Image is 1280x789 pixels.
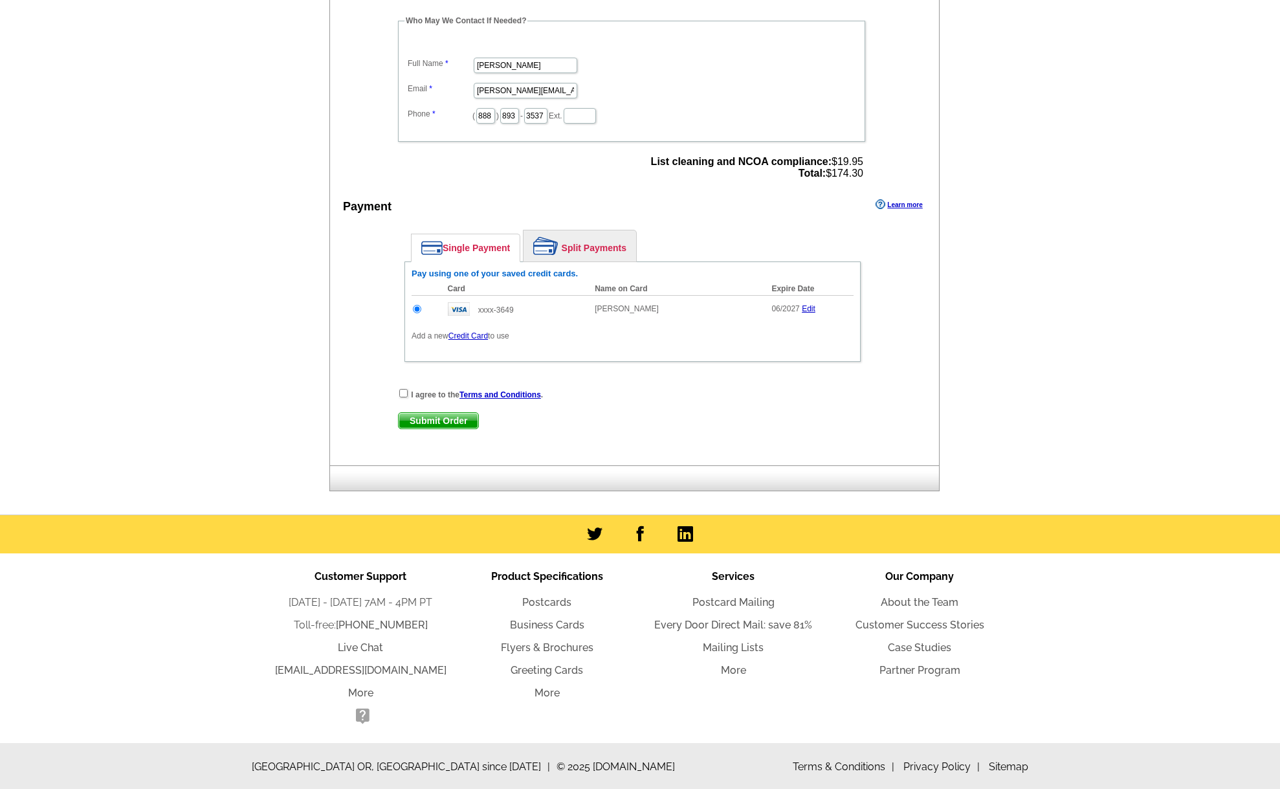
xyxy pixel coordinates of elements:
[881,596,958,608] a: About the Team
[703,641,764,654] a: Mailing Lists
[651,156,832,167] strong: List cleaning and NCOA compliance:
[765,282,854,296] th: Expire Date
[793,761,894,773] a: Terms & Conditions
[535,687,560,699] a: More
[275,664,447,676] a: [EMAIL_ADDRESS][DOMAIN_NAME]
[595,304,659,313] span: [PERSON_NAME]
[267,617,454,633] li: Toll-free:
[855,619,984,631] a: Customer Success Stories
[408,108,472,120] label: Phone
[421,241,443,255] img: single-payment.png
[408,58,472,69] label: Full Name
[448,302,470,316] img: visa.gif
[441,282,589,296] th: Card
[771,304,799,313] span: 06/2027
[522,596,571,608] a: Postcards
[802,304,815,313] a: Edit
[712,570,755,583] span: Services
[412,330,854,342] p: Add a new to use
[876,199,922,210] a: Learn more
[721,664,746,676] a: More
[511,664,583,676] a: Greeting Cards
[692,596,775,608] a: Postcard Mailing
[799,168,826,179] strong: Total:
[989,761,1028,773] a: Sitemap
[533,237,558,255] img: split-payment.png
[338,641,383,654] a: Live Chat
[588,282,765,296] th: Name on Card
[399,413,478,428] span: Submit Order
[903,761,980,773] a: Privacy Policy
[1021,488,1280,789] iframe: LiveChat chat widget
[412,234,520,261] a: Single Payment
[478,306,514,315] span: xxxx-3649
[459,390,541,399] a: Terms and Conditions
[348,687,373,699] a: More
[557,759,675,775] span: © 2025 [DOMAIN_NAME]
[888,641,951,654] a: Case Studies
[412,269,854,279] h6: Pay using one of your saved credit cards.
[491,570,603,583] span: Product Specifications
[336,619,428,631] a: [PHONE_NUMBER]
[267,595,454,610] li: [DATE] - [DATE] 7AM - 4PM PT
[343,198,392,216] div: Payment
[411,390,543,399] strong: I agree to the .
[524,230,636,261] a: Split Payments
[510,619,584,631] a: Business Cards
[314,570,406,583] span: Customer Support
[654,619,812,631] a: Every Door Direct Mail: save 81%
[501,641,593,654] a: Flyers & Brochures
[404,105,859,125] dd: ( ) - Ext.
[879,664,960,676] a: Partner Program
[651,156,863,179] span: $19.95 $174.30
[252,759,550,775] span: [GEOGRAPHIC_DATA] OR, [GEOGRAPHIC_DATA] since [DATE]
[404,15,527,27] legend: Who May We Contact If Needed?
[885,570,954,583] span: Our Company
[408,83,472,94] label: Email
[448,331,488,340] a: Credit Card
